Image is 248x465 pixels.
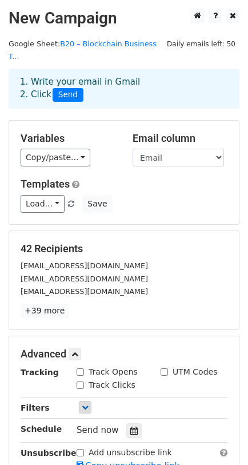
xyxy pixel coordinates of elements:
h5: Email column [133,132,227,145]
div: Tiện ích trò chuyện [191,410,248,465]
strong: Schedule [21,424,62,434]
span: Daily emails left: 50 [163,38,239,50]
h5: Advanced [21,348,227,360]
a: Templates [21,178,70,190]
h5: 42 Recipients [21,243,227,255]
small: [EMAIL_ADDRESS][DOMAIN_NAME] [21,275,148,283]
h2: New Campaign [9,9,239,28]
span: Send [53,88,83,102]
a: +39 more [21,304,69,318]
a: Daily emails left: 50 [163,39,239,48]
label: Track Clicks [89,379,135,391]
small: Google Sheet: [9,39,157,61]
small: [EMAIL_ADDRESS][DOMAIN_NAME] [21,287,148,296]
a: Copy/paste... [21,149,90,166]
strong: Filters [21,403,50,412]
h5: Variables [21,132,115,145]
iframe: Chat Widget [191,410,248,465]
span: Send now [77,425,119,435]
label: Track Opens [89,366,138,378]
label: UTM Codes [173,366,217,378]
label: Add unsubscribe link [89,447,172,459]
button: Save [82,195,112,213]
a: Load... [21,195,65,213]
small: [EMAIL_ADDRESS][DOMAIN_NAME] [21,261,148,270]
strong: Unsubscribe [21,448,77,458]
div: 1. Write your email in Gmail 2. Click [11,75,237,102]
strong: Tracking [21,368,59,377]
a: B20 – Blockchain Business T... [9,39,157,61]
